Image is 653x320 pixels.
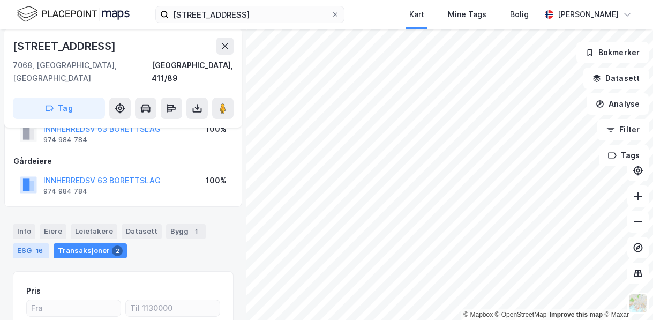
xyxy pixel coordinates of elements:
div: 100% [206,123,227,136]
button: Datasett [583,68,649,89]
input: Til 1130000 [126,300,220,316]
input: Fra [27,300,121,316]
div: Info [13,224,35,239]
div: [PERSON_NAME] [558,8,619,21]
div: 2 [112,245,123,256]
iframe: Chat Widget [599,269,653,320]
a: Improve this map [550,311,603,318]
a: OpenStreetMap [495,311,547,318]
div: Kontrollprogram for chat [599,269,653,320]
button: Tag [13,98,105,119]
div: [GEOGRAPHIC_DATA], 411/89 [152,59,234,85]
div: ESG [13,243,49,258]
div: Pris [26,285,41,297]
div: Datasett [122,224,162,239]
div: Kart [409,8,424,21]
div: Bolig [510,8,529,21]
div: Gårdeiere [13,155,233,168]
div: Eiere [40,224,66,239]
button: Bokmerker [576,42,649,63]
button: Filter [597,119,649,140]
div: 100% [206,174,227,187]
button: Analyse [587,93,649,115]
div: Leietakere [71,224,117,239]
div: Bygg [166,224,206,239]
a: Mapbox [463,311,493,318]
input: Søk på adresse, matrikkel, gårdeiere, leietakere eller personer [169,6,331,23]
button: Tags [599,145,649,166]
div: 1 [191,226,201,237]
div: 16 [34,245,45,256]
div: 974 984 784 [43,187,87,196]
div: Mine Tags [448,8,486,21]
div: Transaksjoner [54,243,127,258]
img: logo.f888ab2527a4732fd821a326f86c7f29.svg [17,5,130,24]
div: 974 984 784 [43,136,87,144]
div: [STREET_ADDRESS] [13,38,118,55]
div: 7068, [GEOGRAPHIC_DATA], [GEOGRAPHIC_DATA] [13,59,152,85]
